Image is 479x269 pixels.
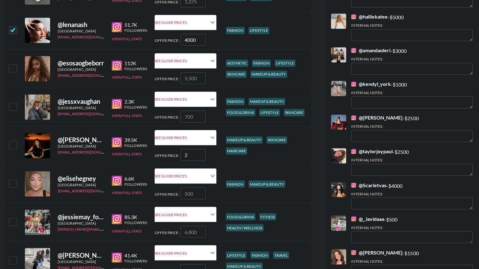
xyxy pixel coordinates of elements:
div: - $ 500 [351,216,473,243]
span: Offer Price: [155,76,179,81]
button: View Full Stats [112,113,142,118]
div: [GEOGRAPHIC_DATA] [58,105,104,110]
div: Internal Notes: [351,90,473,95]
a: @taylorjoypaul [351,148,393,154]
div: - $ 2500 [351,115,473,142]
div: fitness [259,213,276,220]
div: @ elisehegney [58,174,104,182]
div: haircare [226,147,247,154]
div: See Guide Prices [155,53,216,68]
a: @kendyl_york [351,81,391,87]
div: Followers [124,143,147,148]
div: See Guide Prices [155,15,216,30]
a: [EMAIL_ADDRESS][DOMAIN_NAME] [58,110,121,116]
input: 6,800 [180,226,206,238]
button: View Full Stats [112,152,142,156]
div: aesthetic [226,59,248,67]
button: View Full Stats [112,190,142,195]
img: Instagram [112,137,122,147]
img: Instagram [112,60,122,70]
div: 112K [124,60,147,66]
div: @ esosaogbeborr [58,59,104,67]
div: makeup & beauty [250,70,287,78]
button: View Full Stats [112,228,142,233]
img: Instagram [351,115,356,120]
div: makeup & beauty [226,136,263,143]
img: Instagram [351,250,356,255]
input: 5,500 [180,72,206,84]
a: @amandaoleri [351,47,391,53]
div: - $ 2500 [351,148,473,176]
div: See Guide Prices [155,92,216,107]
img: Instagram [351,216,356,221]
div: food & drink [226,213,255,220]
a: @[PERSON_NAME] [351,249,402,255]
a: @[PERSON_NAME] [351,115,402,121]
img: Instagram [351,81,356,87]
input: 2,800 [180,149,206,161]
div: Followers [124,182,147,186]
a: [EMAIL_ADDRESS][DOMAIN_NAME] [58,187,121,193]
div: skincare [266,136,287,143]
div: skincare [226,70,247,78]
img: Instagram [351,149,356,154]
div: lifestyle [259,109,280,116]
div: See Guide Prices [155,250,209,255]
div: @ jessxvaughan [58,98,104,105]
div: See Guide Prices [155,245,216,260]
div: Internal Notes: [351,191,473,196]
a: [EMAIL_ADDRESS][DOMAIN_NAME] [58,72,121,78]
div: 39.5K [124,137,147,143]
img: Instagram [112,252,122,262]
div: fashion [226,27,245,34]
img: Instagram [112,176,122,186]
div: Followers [124,105,147,109]
div: makeup & beauty [248,98,285,105]
div: Internal Notes: [351,23,473,28]
div: See Guide Prices [155,130,216,145]
div: lifestyle [226,251,247,259]
div: [GEOGRAPHIC_DATA] [58,221,104,225]
div: See Guide Prices [155,168,216,183]
div: @ [PERSON_NAME].naja [58,251,104,259]
div: - $ 3000 [351,47,473,75]
div: @ lenanash [58,21,104,29]
div: See Guide Prices [155,20,209,25]
div: Internal Notes: [351,158,473,162]
div: 51.7K [124,22,147,28]
div: fashion [252,59,271,67]
button: View Full Stats [112,36,142,41]
div: fashion [226,180,245,188]
div: fashion [250,251,269,259]
div: lifestyle [248,27,269,34]
input: 500 [180,187,206,199]
div: [GEOGRAPHIC_DATA] [58,67,104,72]
div: Internal Notes: [351,259,473,263]
div: @ [PERSON_NAME].alexandria_ [58,136,104,144]
div: - $ 4000 [351,182,473,209]
div: Followers [124,258,147,263]
div: [GEOGRAPHIC_DATA] [58,259,104,264]
div: See Guide Prices [155,174,209,178]
div: Internal Notes: [351,124,473,129]
a: [EMAIL_ADDRESS][DOMAIN_NAME] [58,33,121,39]
div: See Guide Prices [155,212,209,217]
span: Offer Price: [155,153,179,158]
div: lifestyle [275,59,295,67]
div: 85.3K [124,214,147,220]
span: Offer Price: [155,230,179,235]
div: fashion [226,98,245,105]
div: 2.3K [124,98,147,105]
span: Offer Price: [155,115,179,120]
img: Instagram [351,14,356,19]
div: [GEOGRAPHIC_DATA] [58,144,104,149]
img: Instagram [351,182,356,188]
div: skincare [284,109,305,116]
div: Internal Notes: [351,57,473,61]
div: Followers [124,28,147,33]
a: [EMAIL_ADDRESS][DOMAIN_NAME] [58,149,121,154]
a: @Scarletvas [351,182,386,188]
div: food & drink [226,109,255,116]
div: makeup & beauty [248,180,285,188]
img: Instagram [112,99,122,109]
